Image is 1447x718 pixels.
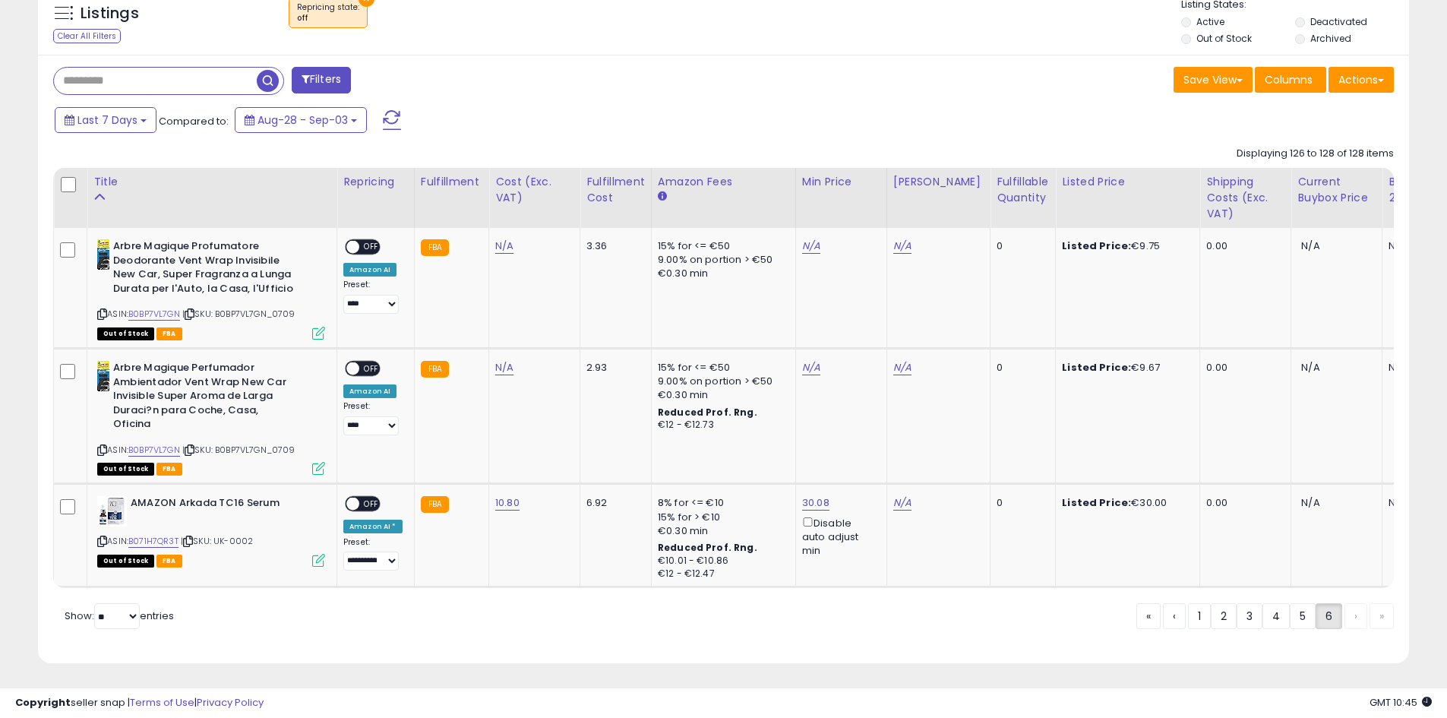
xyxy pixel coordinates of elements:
[159,114,229,128] span: Compared to:
[421,174,482,190] div: Fulfillment
[802,174,880,190] div: Min Price
[1316,603,1342,629] a: 6
[586,174,645,206] div: Fulfillment Cost
[1255,67,1326,93] button: Columns
[802,514,875,558] div: Disable auto adjust min
[128,308,180,321] a: B0BP7VL7GN
[97,327,154,340] span: All listings that are currently out of stock and unavailable for purchase on Amazon
[1310,32,1351,45] label: Archived
[343,263,397,277] div: Amazon AI
[658,406,757,419] b: Reduced Prof. Rng.
[113,361,298,435] b: Arbre Magique Perfumador Ambientador Vent Wrap New Car Invisible Super Aroma de Larga Duraci?n pa...
[1262,603,1290,629] a: 4
[802,239,820,254] a: N/A
[1389,496,1439,510] div: N/A
[495,239,513,254] a: N/A
[586,496,640,510] div: 6.92
[1389,174,1444,206] div: BB Share 24h.
[1297,174,1376,206] div: Current Buybox Price
[658,174,789,190] div: Amazon Fees
[1062,239,1188,253] div: €9.75
[495,495,520,511] a: 10.80
[997,174,1049,206] div: Fulfillable Quantity
[658,239,784,253] div: 15% for <= €50
[1206,361,1279,375] div: 0.00
[1062,360,1131,375] b: Listed Price:
[893,495,911,511] a: N/A
[297,13,359,24] div: off
[658,190,667,204] small: Amazon Fees.
[1389,239,1439,253] div: N/A
[658,524,784,538] div: €0.30 min
[97,361,325,473] div: ASIN:
[257,112,348,128] span: Aug-28 - Sep-03
[997,239,1044,253] div: 0
[97,496,127,527] img: 41nsKJAwYlL._SL40_.jpg
[97,239,325,338] div: ASIN:
[131,496,315,514] b: AMAZON Arkada TC16 Serum
[297,2,359,24] span: Repricing state :
[658,267,784,280] div: €0.30 min
[1211,603,1237,629] a: 2
[97,239,109,270] img: 41ZhFzdk+TL._SL40_.jpg
[1196,15,1224,28] label: Active
[197,695,264,710] a: Privacy Policy
[81,3,139,24] h5: Listings
[1062,174,1193,190] div: Listed Price
[97,555,154,568] span: All listings that are currently out of stock and unavailable for purchase on Amazon
[343,280,403,314] div: Preset:
[893,174,984,190] div: [PERSON_NAME]
[586,361,640,375] div: 2.93
[658,541,757,554] b: Reduced Prof. Rng.
[156,555,182,568] span: FBA
[495,360,513,375] a: N/A
[343,537,403,571] div: Preset:
[658,511,784,524] div: 15% for > €10
[1062,239,1131,253] b: Listed Price:
[156,463,182,476] span: FBA
[130,695,194,710] a: Terms of Use
[1389,361,1439,375] div: N/A
[128,444,180,457] a: B0BP7VL7GN
[1188,603,1211,629] a: 1
[65,609,174,623] span: Show: entries
[802,360,820,375] a: N/A
[343,384,397,398] div: Amazon AI
[421,496,449,513] small: FBA
[1062,495,1131,510] b: Listed Price:
[55,107,156,133] button: Last 7 Days
[343,174,408,190] div: Repricing
[156,327,182,340] span: FBA
[1310,15,1367,28] label: Deactivated
[53,29,121,43] div: Clear All Filters
[93,174,330,190] div: Title
[997,496,1044,510] div: 0
[359,362,384,375] span: OFF
[658,555,784,568] div: €10.01 - €10.86
[1173,609,1176,624] span: ‹
[1370,695,1432,710] span: 2025-09-11 10:45 GMT
[893,239,911,254] a: N/A
[1237,147,1394,161] div: Displaying 126 to 128 of 128 items
[97,361,109,391] img: 41ZhFzdk+TL._SL40_.jpg
[1196,32,1252,45] label: Out of Stock
[77,112,137,128] span: Last 7 Days
[658,253,784,267] div: 9.00% on portion > €50
[1146,609,1151,624] span: «
[1301,239,1319,253] span: N/A
[1062,496,1188,510] div: €30.00
[182,444,295,456] span: | SKU: B0BP7VL7GN_0709
[421,239,449,256] small: FBA
[113,239,298,299] b: Arbre Magique Profumatore Deodorante Vent Wrap Invisibile New Car, Super Fragranza a Lunga Durata...
[802,495,829,511] a: 30.08
[658,419,784,432] div: €12 - €12.73
[658,375,784,388] div: 9.00% on portion > €50
[1206,239,1279,253] div: 0.00
[15,696,264,710] div: seller snap | |
[343,401,403,435] div: Preset:
[359,241,384,254] span: OFF
[181,535,253,547] span: | SKU: UK-0002
[997,361,1044,375] div: 0
[1237,603,1262,629] a: 3
[421,361,449,378] small: FBA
